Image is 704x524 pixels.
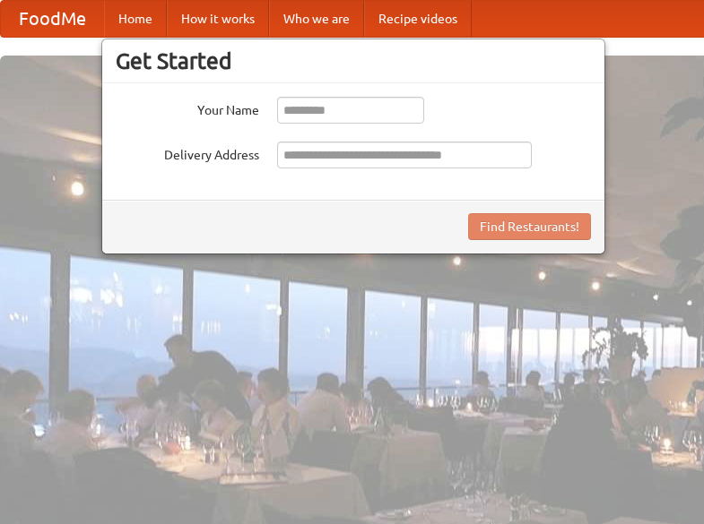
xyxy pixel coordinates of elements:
[104,1,167,37] a: Home
[116,142,259,164] label: Delivery Address
[1,1,104,37] a: FoodMe
[116,97,259,119] label: Your Name
[167,1,269,37] a: How it works
[364,1,472,37] a: Recipe videos
[116,47,591,74] h3: Get Started
[468,213,591,240] button: Find Restaurants!
[269,1,364,37] a: Who we are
